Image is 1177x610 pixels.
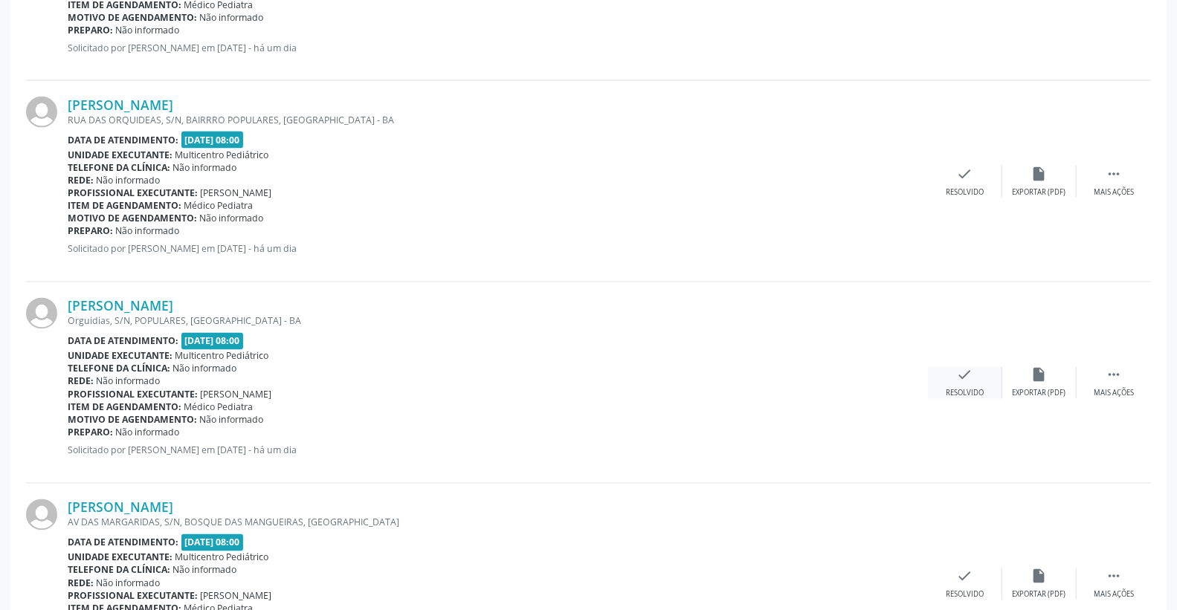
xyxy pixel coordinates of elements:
[68,187,198,200] b: Profissional executante:
[26,499,57,530] img: img
[68,414,197,426] b: Motivo de agendamento:
[173,161,237,174] span: Não informado
[946,389,984,399] div: Resolvido
[68,134,178,146] b: Data de atendimento:
[68,499,173,516] a: [PERSON_NAME]
[201,389,272,401] span: [PERSON_NAME]
[201,187,272,200] span: [PERSON_NAME]
[1106,568,1122,585] i: 
[173,363,237,375] span: Não informado
[68,225,113,238] b: Preparo:
[200,414,264,426] span: Não informado
[175,350,269,363] span: Multicentro Pediátrico
[97,174,161,186] span: Não informado
[68,516,928,529] div: AV DAS MARGARIDAS, S/N, BOSQUE DAS MANGUEIRAS, [GEOGRAPHIC_DATA]
[97,375,161,388] span: Não informado
[173,564,237,577] span: Não informado
[184,401,254,414] span: Médico Pediatra
[68,350,172,363] b: Unidade executante:
[175,149,269,161] span: Multicentro Pediátrico
[1013,187,1066,198] div: Exportar (PDF)
[68,42,928,54] p: Solicitado por [PERSON_NAME] em [DATE] - há um dia
[184,200,254,212] span: Médico Pediatra
[68,444,928,457] p: Solicitado por [PERSON_NAME] em [DATE] - há um dia
[97,577,161,590] span: Não informado
[68,426,113,439] b: Preparo:
[181,333,244,350] span: [DATE] 08:00
[1094,187,1134,198] div: Mais ações
[26,298,57,329] img: img
[175,551,269,564] span: Multicentro Pediátrico
[181,132,244,149] span: [DATE] 08:00
[68,161,170,174] b: Telefone da clínica:
[68,315,928,328] div: Orguidias, S/N, POPULARES, [GEOGRAPHIC_DATA] - BA
[68,335,178,348] b: Data de atendimento:
[68,11,197,24] b: Motivo de agendamento:
[957,367,973,383] i: check
[1106,367,1122,383] i: 
[68,564,170,577] b: Telefone da clínica:
[181,534,244,551] span: [DATE] 08:00
[68,577,94,590] b: Rede:
[1013,590,1066,600] div: Exportar (PDF)
[68,149,172,161] b: Unidade executante:
[68,212,197,225] b: Motivo de agendamento:
[200,11,264,24] span: Não informado
[68,590,198,603] b: Profissional executante:
[26,97,57,128] img: img
[946,187,984,198] div: Resolvido
[68,114,928,126] div: RUA DAS ORQUIDEAS, S/N, BAIRRRO POPULARES, [GEOGRAPHIC_DATA] - BA
[116,426,180,439] span: Não informado
[1094,590,1134,600] div: Mais ações
[946,590,984,600] div: Resolvido
[68,375,94,388] b: Rede:
[68,401,181,414] b: Item de agendamento:
[1013,389,1066,399] div: Exportar (PDF)
[68,243,928,256] p: Solicitado por [PERSON_NAME] em [DATE] - há um dia
[1031,568,1048,585] i: insert_drive_file
[68,174,94,186] b: Rede:
[68,298,173,314] a: [PERSON_NAME]
[116,225,180,238] span: Não informado
[1094,389,1134,399] div: Mais ações
[68,363,170,375] b: Telefone da clínica:
[957,166,973,182] i: check
[68,97,173,113] a: [PERSON_NAME]
[957,568,973,585] i: check
[68,200,181,212] b: Item de agendamento:
[68,24,113,36] b: Preparo:
[201,590,272,603] span: [PERSON_NAME]
[68,389,198,401] b: Profissional executante:
[1106,166,1122,182] i: 
[116,24,180,36] span: Não informado
[1031,166,1048,182] i: insert_drive_file
[1031,367,1048,383] i: insert_drive_file
[68,551,172,564] b: Unidade executante:
[200,212,264,225] span: Não informado
[68,536,178,549] b: Data de atendimento:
